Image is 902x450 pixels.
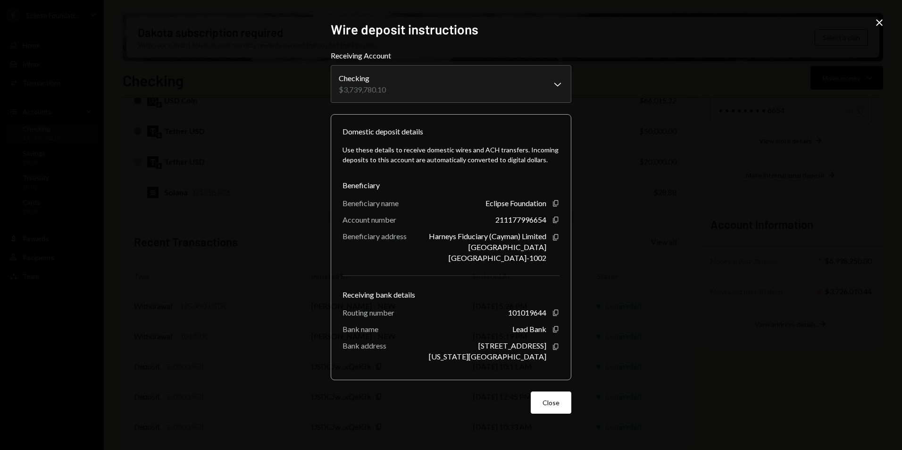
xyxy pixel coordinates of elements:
button: Close [531,392,571,414]
div: Beneficiary address [342,232,407,241]
div: 101019644 [508,308,546,317]
div: 211177996654 [495,215,546,224]
div: Eclipse Foundation [485,199,546,208]
div: Lead Bank [512,325,546,333]
div: Bank address [342,341,386,350]
h2: Wire deposit instructions [331,20,571,39]
div: [GEOGRAPHIC_DATA] [468,242,546,251]
div: Beneficiary name [342,199,399,208]
div: Domestic deposit details [342,126,423,137]
div: [STREET_ADDRESS] [478,341,546,350]
div: [US_STATE][GEOGRAPHIC_DATA] [429,352,546,361]
div: Beneficiary [342,180,560,191]
div: Account number [342,215,396,224]
div: Harneys Fiduciary (Cayman) Limited [429,232,546,241]
div: Receiving bank details [342,289,560,300]
div: Use these details to receive domestic wires and ACH transfers. Incoming deposits to this account ... [342,145,560,165]
button: Receiving Account [331,65,571,103]
div: Bank name [342,325,378,333]
div: [GEOGRAPHIC_DATA]-1002 [449,253,546,262]
label: Receiving Account [331,50,571,61]
div: Routing number [342,308,394,317]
